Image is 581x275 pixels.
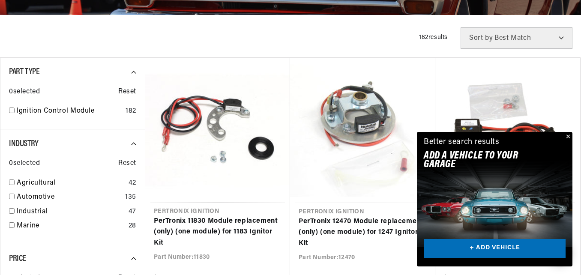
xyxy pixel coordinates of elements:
a: PerTronix 11830 Module replacement (only) (one module) for 1183 Ignitor Kit [154,216,282,249]
span: Price [9,254,26,263]
span: Reset [118,87,136,98]
a: PerTronix 12470 Module replacement (only) (one module) for 1247 Ignitor Kit [299,216,427,249]
a: Marine [17,221,125,232]
a: Agricultural [17,178,125,189]
span: Reset [118,158,136,169]
div: 182 [126,106,136,117]
div: Better search results [424,136,500,149]
span: 182 results [419,34,448,41]
span: 0 selected [9,158,40,169]
span: 0 selected [9,87,40,98]
div: 47 [129,206,136,218]
a: Industrial [17,206,125,218]
select: Sort by [461,27,572,49]
h2: Add A VEHICLE to your garage [424,152,544,169]
span: Part Type [9,68,39,76]
button: Close [562,132,572,142]
a: Ignition Control Module [17,106,122,117]
div: 28 [129,221,136,232]
div: 42 [129,178,136,189]
a: + ADD VEHICLE [424,239,566,258]
span: Sort by [469,35,493,42]
span: Industry [9,140,39,148]
a: Automotive [17,192,122,203]
div: 135 [125,192,136,203]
